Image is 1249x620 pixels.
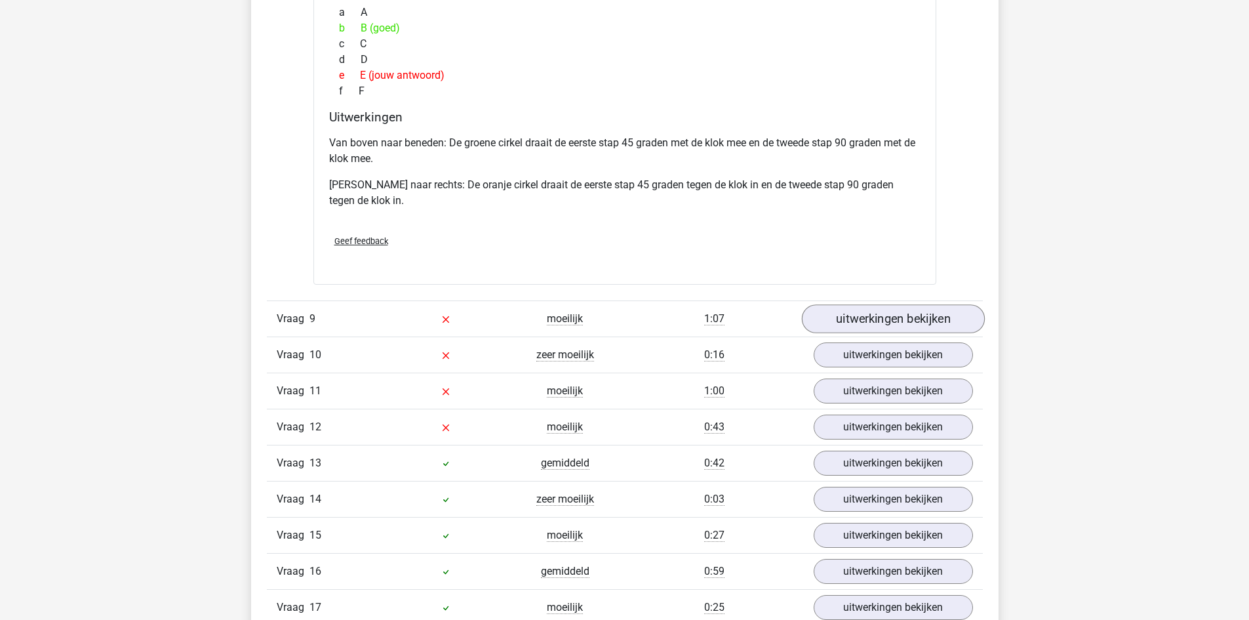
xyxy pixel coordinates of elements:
[814,595,973,620] a: uitwerkingen bekijken
[704,421,724,434] span: 0:43
[339,36,360,52] span: c
[277,564,309,579] span: Vraag
[277,311,309,327] span: Vraag
[329,110,921,125] h4: Uitwerkingen
[329,135,921,167] p: Van boven naar beneden: De groene cirkel draait de eerste stap 45 graden met de klok mee en de tw...
[277,491,309,507] span: Vraag
[704,348,724,362] span: 0:16
[277,383,309,399] span: Vraag
[704,601,724,614] span: 0:25
[309,312,315,325] span: 9
[329,36,921,52] div: C
[547,384,583,398] span: moeilijk
[541,565,589,578] span: gemiddeld
[547,421,583,434] span: moeilijk
[339,83,359,99] span: f
[801,304,984,333] a: uitwerkingen bekijken
[329,68,921,83] div: E (jouw antwoord)
[814,559,973,584] a: uitwerkingen bekijken
[541,457,589,470] span: gemiddeld
[277,347,309,363] span: Vraag
[329,177,921,209] p: [PERSON_NAME] naar rechts: De oranje cirkel draait de eerste stap 45 graden tegen de klok in en d...
[309,565,321,577] span: 16
[329,52,921,68] div: D
[309,348,321,361] span: 10
[309,493,321,505] span: 14
[704,312,724,325] span: 1:07
[309,384,321,397] span: 11
[547,312,583,325] span: moeilijk
[547,601,583,614] span: moeilijk
[704,457,724,470] span: 0:42
[704,493,724,506] span: 0:03
[277,419,309,435] span: Vraag
[536,348,594,362] span: zeer moeilijk
[547,529,583,542] span: moeilijk
[329,83,921,99] div: F
[704,384,724,398] span: 1:00
[536,493,594,506] span: zeer moeilijk
[339,20,361,36] span: b
[814,379,973,403] a: uitwerkingen bekijken
[329,5,921,20] div: A
[814,342,973,367] a: uitwerkingen bekijken
[309,457,321,469] span: 13
[814,523,973,548] a: uitwerkingen bekijken
[339,52,361,68] span: d
[814,415,973,440] a: uitwerkingen bekijken
[339,5,361,20] span: a
[309,421,321,433] span: 12
[704,565,724,578] span: 0:59
[277,600,309,615] span: Vraag
[329,20,921,36] div: B (goed)
[277,455,309,471] span: Vraag
[277,527,309,543] span: Vraag
[334,236,388,246] span: Geef feedback
[814,487,973,512] a: uitwerkingen bekijken
[704,529,724,542] span: 0:27
[814,451,973,476] a: uitwerkingen bekijken
[339,68,360,83] span: e
[309,529,321,541] span: 15
[309,601,321,613] span: 17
